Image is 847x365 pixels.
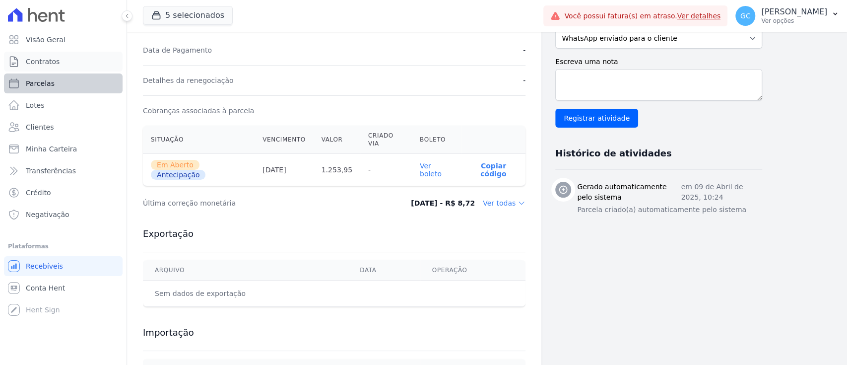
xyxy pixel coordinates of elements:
th: [DATE] [255,154,313,186]
h3: Gerado automaticamente pelo sistema [577,182,681,203]
p: Parcela criado(a) automaticamente pelo sistema [577,205,762,215]
span: Crédito [26,188,51,198]
h3: Histórico de atividades [555,147,671,159]
a: Negativação [4,205,123,224]
h3: Importação [143,327,525,339]
span: Parcelas [26,78,55,88]
span: Visão Geral [26,35,65,45]
span: Contratos [26,57,60,67]
a: Conta Hent [4,278,123,298]
span: Lotes [26,100,45,110]
dd: - [523,75,525,85]
a: Transferências [4,161,123,181]
label: Escreva uma nota [555,57,762,67]
span: GC [740,12,751,19]
a: Visão Geral [4,30,123,50]
a: Lotes [4,95,123,115]
span: Antecipação [151,170,205,180]
p: [PERSON_NAME] [761,7,827,17]
input: Registrar atividade [555,109,638,128]
dt: Última correção monetária [143,198,369,208]
span: Você possui fatura(s) em atraso. [564,11,720,21]
dt: Data de Pagamento [143,45,212,55]
th: Arquivo [143,260,348,281]
dt: Detalhes da renegociação [143,75,234,85]
th: - [360,154,412,186]
span: Recebíveis [26,261,63,271]
h3: Exportação [143,228,525,240]
a: Ver detalhes [677,12,721,20]
dd: [DATE] - R$ 8,72 [411,198,475,208]
a: Clientes [4,117,123,137]
th: Vencimento [255,126,313,154]
a: Minha Carteira [4,139,123,159]
span: Conta Hent [26,283,65,293]
span: Minha Carteira [26,144,77,154]
div: Plataformas [8,240,119,252]
span: Clientes [26,122,54,132]
a: Parcelas [4,73,123,93]
th: Criado via [360,126,412,154]
th: Data [348,260,420,281]
dt: Cobranças associadas à parcela [143,106,254,116]
span: Negativação [26,210,69,219]
p: Ver opções [761,17,827,25]
td: Sem dados de exportação [143,281,348,307]
th: Operação [420,260,525,281]
a: Recebíveis [4,256,123,276]
span: Transferências [26,166,76,176]
th: Boleto [412,126,461,154]
button: GC [PERSON_NAME] Ver opções [727,2,847,30]
a: Crédito [4,183,123,203]
a: Contratos [4,52,123,72]
a: Ver boleto [420,162,442,178]
button: Copiar código [469,162,518,178]
button: 5 selecionados [143,6,233,25]
dd: Ver todas [483,198,525,208]
th: Valor [314,126,360,154]
th: Situação [143,126,255,154]
span: Em Aberto [151,160,199,170]
th: 1.253,95 [314,154,360,186]
dd: - [523,45,525,55]
p: em 09 de Abril de 2025, 10:24 [681,182,762,203]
